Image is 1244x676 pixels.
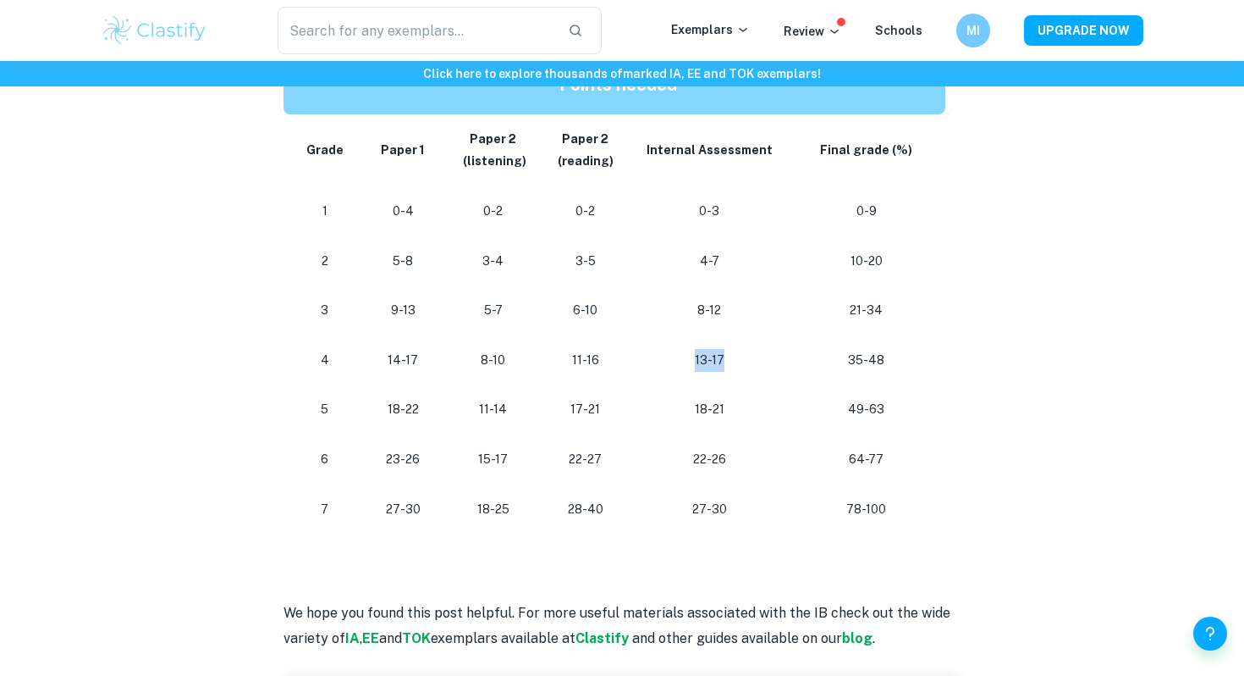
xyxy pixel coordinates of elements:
[964,21,983,40] h6: MI
[553,349,618,372] p: 11-16
[372,349,432,372] p: 14-17
[372,250,432,273] p: 5-8
[372,448,432,471] p: 23-26
[101,14,208,47] img: Clastify logo
[645,299,774,322] p: 8-12
[820,143,912,157] strong: Final grade (%)
[306,143,344,157] strong: Grade
[460,200,526,223] p: 0-2
[842,630,872,646] a: blog
[362,630,379,646] a: EE
[304,398,345,421] p: 5
[575,630,629,646] strong: Clastify
[575,630,632,646] a: Clastify
[304,250,345,273] p: 2
[553,250,618,273] p: 3-5
[671,20,750,39] p: Exemplars
[460,398,526,421] p: 11-14
[645,398,774,421] p: 18-21
[381,143,425,157] strong: Paper 1
[460,498,526,521] p: 18-25
[372,498,432,521] p: 27-30
[801,498,932,521] p: 78-100
[553,498,618,521] p: 28-40
[460,299,526,322] p: 5-7
[875,24,922,37] a: Schools
[460,448,526,471] p: 15-17
[801,349,932,372] p: 35-48
[956,14,990,47] button: MI
[345,630,360,646] a: IA
[553,398,618,421] p: 17-21
[304,200,345,223] p: 1
[304,299,345,322] p: 3
[372,200,432,223] p: 0-4
[645,200,774,223] p: 0-3
[801,299,932,322] p: 21-34
[1024,15,1143,46] button: UPGRADE NOW
[645,349,774,372] p: 13-17
[460,132,526,169] strong: Paper 2 (listening)
[801,250,932,273] p: 10-20
[647,143,773,157] strong: Internal Assessment
[553,200,618,223] p: 0-2
[372,398,432,421] p: 18-22
[553,448,618,471] p: 22-27
[801,448,932,471] p: 64-77
[559,75,677,95] strong: Points needed
[784,22,841,41] p: Review
[1193,617,1227,651] button: Help and Feedback
[304,448,345,471] p: 6
[801,200,932,223] p: 0-9
[645,448,774,471] p: 22-26
[460,349,526,372] p: 8-10
[460,250,526,273] p: 3-4
[304,349,345,372] p: 4
[304,498,345,521] p: 7
[402,630,431,646] a: TOK
[801,398,932,421] p: 49-63
[283,601,961,652] p: We hope you found this post helpful. For more useful materials associated with the IB check out t...
[645,498,774,521] p: 27-30
[558,132,614,169] strong: Paper 2 (reading)
[553,299,618,322] p: 6-10
[278,7,554,54] input: Search for any exemplars...
[3,64,1241,83] h6: Click here to explore thousands of marked IA, EE and TOK exemplars !
[372,299,432,322] p: 9-13
[645,250,774,273] p: 4-7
